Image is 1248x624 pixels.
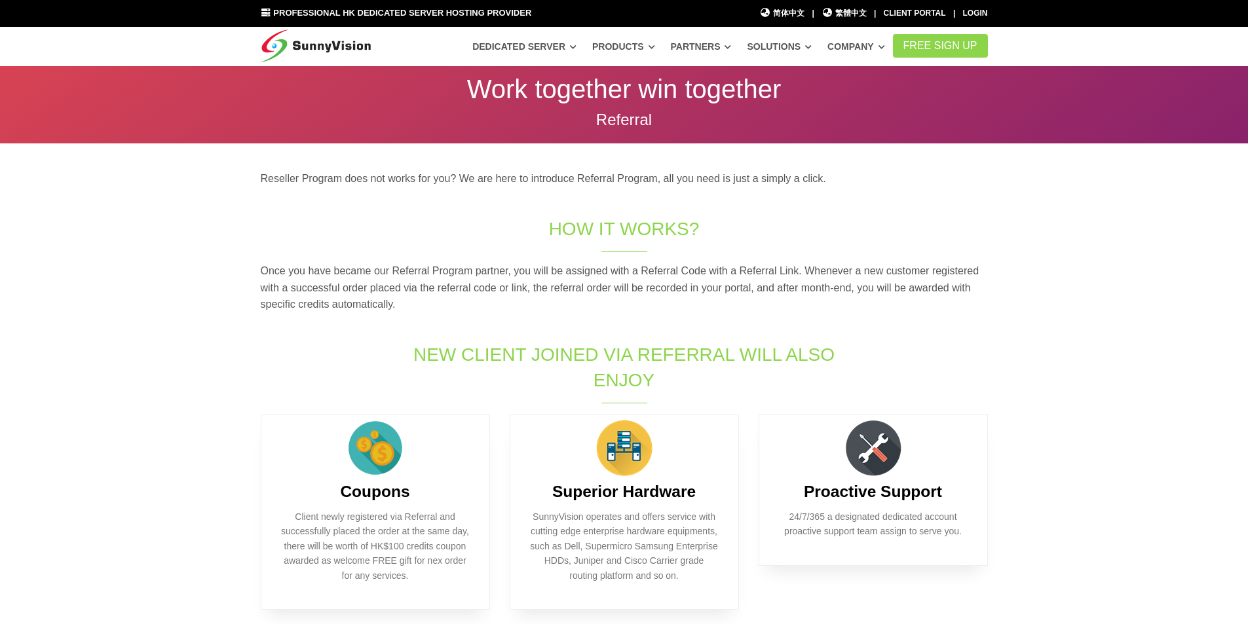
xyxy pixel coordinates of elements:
[592,415,657,481] img: flat-server.png
[552,483,696,500] b: Superior Hardware
[822,7,867,20] a: 繁體中文
[804,483,942,500] b: Proactive Support
[530,509,719,583] p: SunnyVision operates and offers service with cutting edge enterprise hardware equipments, such as...
[812,7,814,20] li: |
[261,170,988,187] p: Reseller Program does not works for you? We are here to introduce Referral Program, all you need ...
[963,9,988,18] a: Login
[261,263,988,313] p: Once you have became our Referral Program partner, you will be assigned with a Referral Code with...
[884,9,946,18] a: Client Portal
[343,415,408,481] img: bonus.png
[671,35,732,58] a: Partners
[406,216,842,242] h1: How it Works?
[747,35,812,58] a: Solutions
[760,7,805,20] a: 简体中文
[841,415,906,481] img: flat-repair-tools.png
[273,8,531,18] span: Professional HK Dedicated Server Hosting Provider
[472,35,577,58] a: Dedicated Server
[281,509,470,583] p: Client newly registered via Referral and successfully placed the order at the same day, there wil...
[406,342,842,393] h1: New Client Joined via Referral will also Enjoy
[827,35,885,58] a: Company
[874,7,876,20] li: |
[592,35,655,58] a: Products
[779,509,968,539] p: 24/7/365 a designated dedicated account proactive support team assign to serve you.
[340,483,409,500] b: Coupons
[953,7,955,20] li: |
[893,34,988,58] a: FREE Sign Up
[261,112,988,128] p: Referral
[261,76,988,102] p: Work together win together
